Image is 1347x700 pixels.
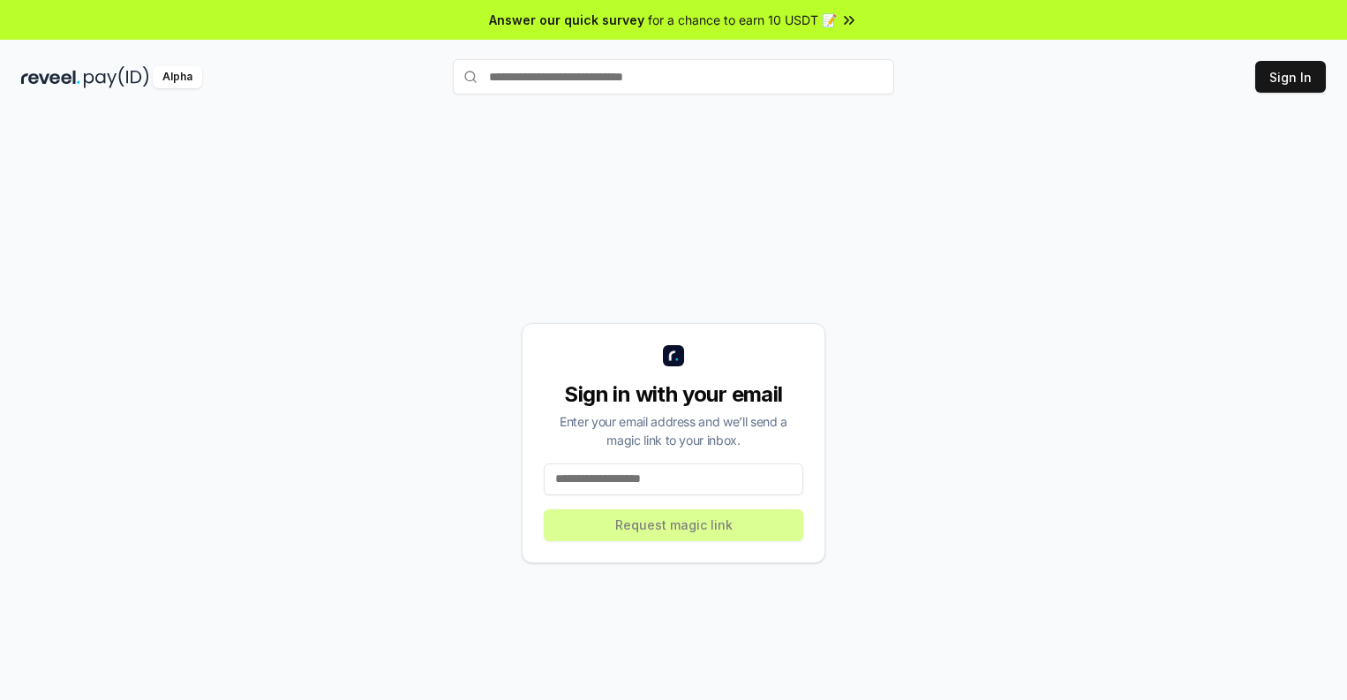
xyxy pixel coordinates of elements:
[544,380,803,409] div: Sign in with your email
[648,11,837,29] span: for a chance to earn 10 USDT 📝
[21,66,80,88] img: reveel_dark
[489,11,644,29] span: Answer our quick survey
[544,412,803,449] div: Enter your email address and we’ll send a magic link to your inbox.
[1255,61,1326,93] button: Sign In
[663,345,684,366] img: logo_small
[153,66,202,88] div: Alpha
[84,66,149,88] img: pay_id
